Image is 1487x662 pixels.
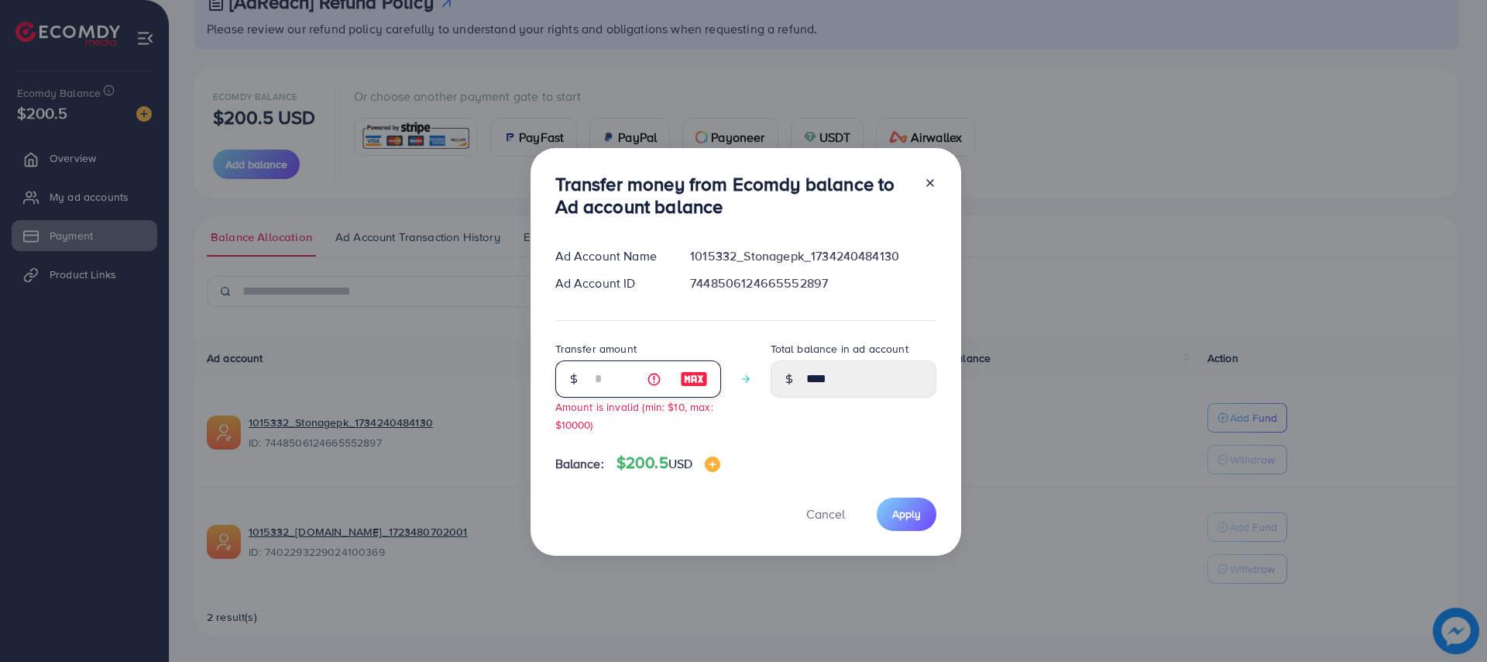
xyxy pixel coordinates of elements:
[787,498,864,531] button: Cancel
[806,505,845,522] span: Cancel
[555,341,637,357] label: Transfer amount
[555,455,604,473] span: Balance:
[668,455,692,472] span: USD
[616,453,720,473] h4: $200.5
[678,274,948,292] div: 7448506124665552897
[555,399,713,432] small: Amount is invalid (min: $10, max: $10000)
[877,498,936,531] button: Apply
[543,247,678,265] div: Ad Account Name
[705,457,720,472] img: image
[543,274,678,292] div: Ad Account ID
[892,506,921,522] span: Apply
[771,341,908,357] label: Total balance in ad account
[678,247,948,265] div: 1015332_Stonagepk_1734240484130
[555,173,912,218] h3: Transfer money from Ecomdy balance to Ad account balance
[680,370,708,388] img: image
